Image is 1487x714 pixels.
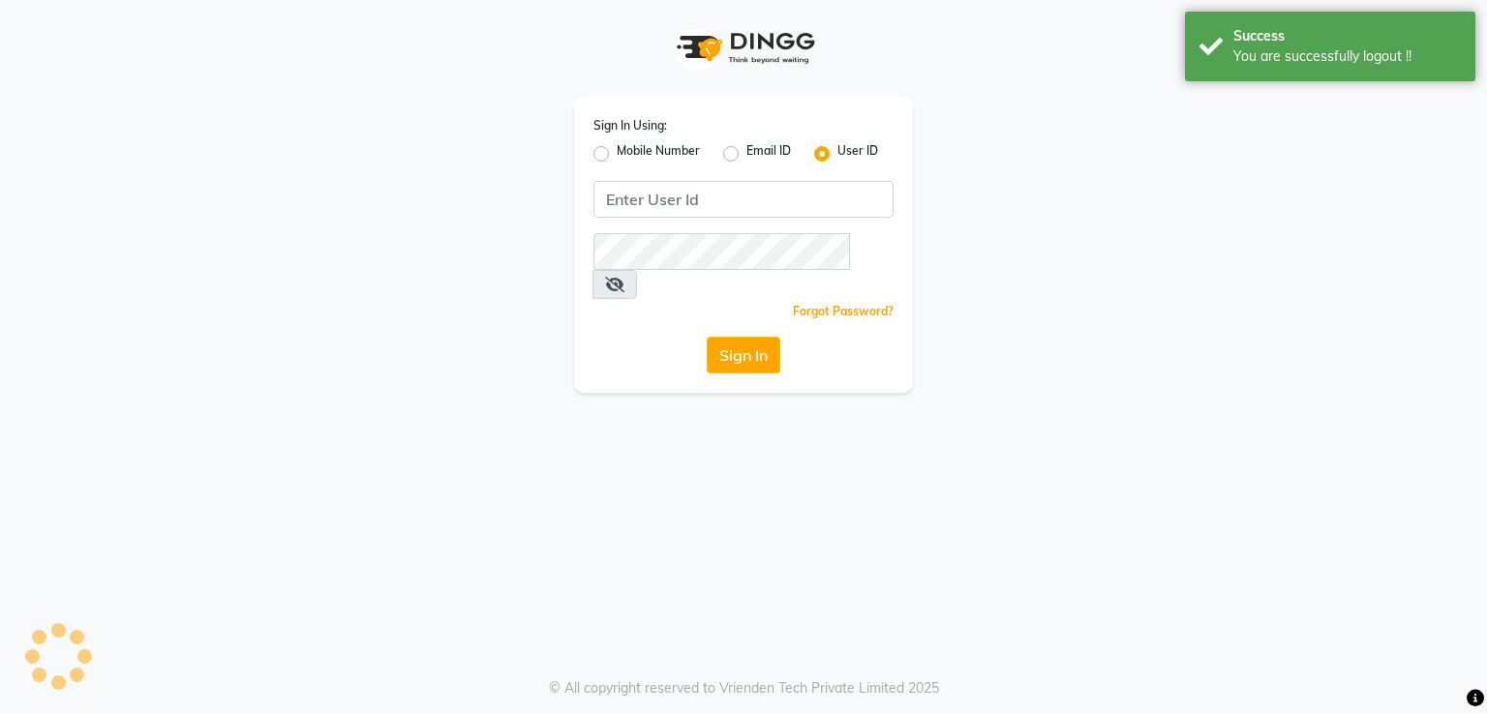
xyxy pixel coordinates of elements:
label: Email ID [746,142,791,165]
img: logo1.svg [666,19,821,76]
label: Mobile Number [617,142,700,165]
a: Forgot Password? [793,304,894,318]
div: Success [1233,26,1461,46]
input: Username [593,181,894,218]
label: User ID [837,142,878,165]
label: Sign In Using: [593,117,667,134]
input: Username [593,233,850,270]
div: You are successfully logout !! [1233,46,1461,67]
button: Sign In [707,337,780,373]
